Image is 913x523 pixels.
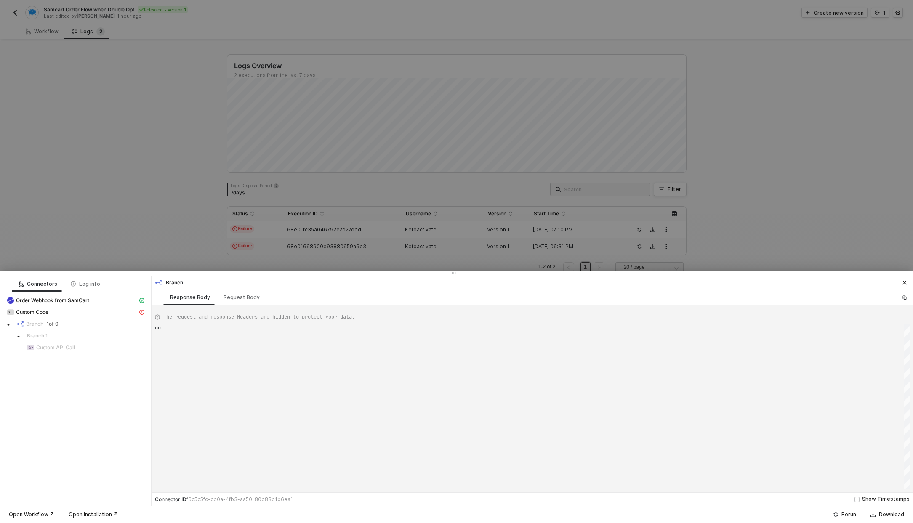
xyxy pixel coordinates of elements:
div: Connectors [19,281,57,287]
img: integration-icon [27,344,34,351]
button: Rerun [828,510,862,520]
span: f6c5c5fc-cb0a-4fb3-aa50-80d88b1b6ea1 [186,496,293,502]
span: caret-down [6,323,11,327]
div: Open Workflow ↗ [9,511,54,518]
img: integration-icon [155,279,162,286]
span: icon-exclamation [139,310,144,315]
span: icon-logic [19,281,24,287]
span: The request and response Headers are hidden to protect your data. [163,313,355,321]
span: null [155,324,167,331]
span: Custom API Call [36,344,75,351]
span: icon-close [902,280,907,285]
button: Download [865,510,910,520]
span: Order Webhook from SamCart [3,295,148,305]
span: Branch [13,319,148,329]
span: Branch [26,321,43,327]
span: icon-copy-paste [902,295,907,300]
div: Show Timestamps [862,495,910,503]
button: Open Installation ↗ [63,510,123,520]
div: Log info [71,281,100,287]
span: caret-down [16,335,21,339]
span: Custom Code [3,307,148,317]
span: icon-success-page [833,512,838,517]
button: Open Workflow ↗ [3,510,60,520]
span: icon-cards [139,298,144,303]
span: Custom API Call [24,342,148,353]
div: Request Body [224,294,260,301]
div: Branch [155,279,183,287]
span: icon-drag-indicator [451,271,456,276]
div: Response Body [170,294,210,301]
span: icon-download [870,512,876,517]
div: Rerun [841,511,856,518]
div: Open Installation ↗ [69,511,118,518]
span: Branch 1 [27,332,48,339]
div: Connector ID [155,496,293,503]
span: Order Webhook from SamCart [16,297,89,304]
img: integration-icon [17,321,24,327]
span: Custom Code [16,309,48,316]
span: Branch 1 [24,331,148,341]
img: integration-icon [7,297,14,304]
img: integration-icon [7,309,14,316]
span: 1 of 0 [47,321,59,327]
div: Download [879,511,904,518]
